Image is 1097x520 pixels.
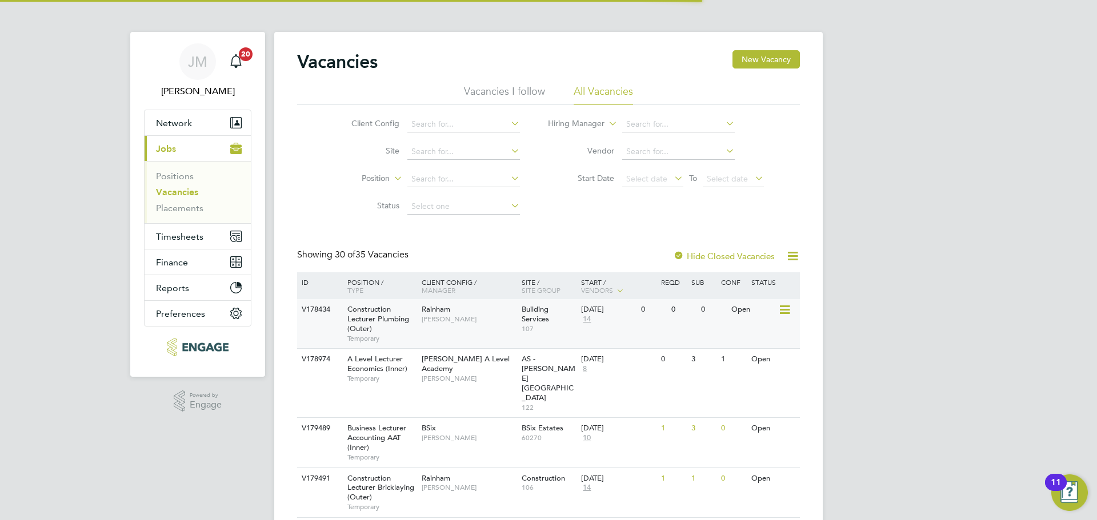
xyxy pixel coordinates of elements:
input: Search for... [407,144,520,160]
span: Timesheets [156,231,203,242]
div: Status [748,272,798,292]
span: 60270 [522,433,576,442]
button: New Vacancy [732,50,800,68]
button: Reports [145,275,251,300]
span: Construction Lecturer Plumbing (Outer) [347,304,409,333]
span: Temporary [347,502,416,511]
span: Temporary [347,374,416,383]
div: V178434 [299,299,339,320]
div: Reqd [658,272,688,292]
div: 0 [668,299,698,320]
div: 1 [688,468,718,489]
div: Sub [688,272,718,292]
span: Preferences [156,308,205,319]
a: 20 [225,43,247,80]
span: [PERSON_NAME] [422,433,516,442]
div: 0 [718,468,748,489]
label: Status [334,200,399,211]
button: Timesheets [145,224,251,249]
span: 122 [522,403,576,412]
div: Client Config / [419,272,519,300]
input: Search for... [622,144,735,160]
div: 3 [688,349,718,370]
span: Select date [707,174,748,184]
div: 3 [688,418,718,439]
div: Open [748,418,798,439]
span: [PERSON_NAME] [422,315,516,324]
span: Temporary [347,453,416,462]
div: Start / [578,272,658,301]
div: 0 [698,299,728,320]
div: 1 [658,418,688,439]
span: Site Group [522,285,560,295]
div: V178974 [299,349,339,370]
div: V179491 [299,468,339,489]
span: Temporary [347,334,416,343]
button: Open Resource Center, 11 new notifications [1051,474,1088,511]
li: Vacancies I follow [464,84,545,105]
span: 30 of [335,249,355,260]
span: Network [156,118,192,128]
span: Building Services [522,304,549,324]
h2: Vacancies [297,50,378,73]
span: 14 [581,483,592,493]
div: Showing [297,249,411,261]
div: 1 [658,468,688,489]
div: Site / [519,272,579,300]
label: Vendor [548,146,614,156]
span: 106 [522,483,576,492]
div: 0 [718,418,748,439]
div: ID [299,272,339,292]
a: Vacancies [156,187,198,197]
div: Open [728,299,778,320]
a: Powered byEngage [174,390,222,412]
input: Search for... [622,116,735,132]
div: [DATE] [581,305,635,315]
span: To [686,171,700,186]
div: Position / [339,272,419,300]
input: Search for... [407,116,520,132]
span: Type [347,285,363,295]
span: 107 [522,324,576,333]
span: A Level Lecturer Economics (Inner) [347,354,407,373]
span: 35 Vacancies [335,249,409,260]
span: Rainham [422,473,450,483]
button: Preferences [145,301,251,326]
div: V179489 [299,418,339,439]
img: xede-logo-retina.png [167,338,228,356]
span: 20 [239,47,253,61]
span: Select date [626,174,667,184]
div: [DATE] [581,424,655,433]
span: BSix Estates [522,423,563,433]
label: Hide Closed Vacancies [673,251,775,261]
div: Jobs [145,161,251,223]
span: Jasmine Mills [144,84,251,98]
a: Positions [156,171,194,182]
span: [PERSON_NAME] [422,483,516,492]
a: Placements [156,203,203,213]
a: Go to home page [144,338,251,356]
div: Open [748,349,798,370]
span: Construction Lecturer Bricklaying (Outer) [347,473,414,502]
span: Jobs [156,143,176,154]
nav: Main navigation [130,32,265,377]
label: Position [324,173,390,184]
span: Reports [156,283,189,293]
span: Manager [422,285,455,295]
button: Network [145,110,251,135]
span: Construction [522,473,565,483]
span: Rainham [422,304,450,314]
span: Business Lecturer Accounting AAT (Inner) [347,423,406,452]
span: Vendors [581,285,613,295]
span: [PERSON_NAME] A Level Academy [422,354,510,373]
input: Select one [407,199,520,215]
div: 0 [658,349,688,370]
div: [DATE] [581,474,655,483]
div: Conf [718,272,748,292]
span: 10 [581,433,592,443]
button: Finance [145,249,251,275]
a: JM[PERSON_NAME] [144,43,251,98]
span: 8 [581,364,588,374]
button: Jobs [145,136,251,161]
div: 0 [638,299,668,320]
